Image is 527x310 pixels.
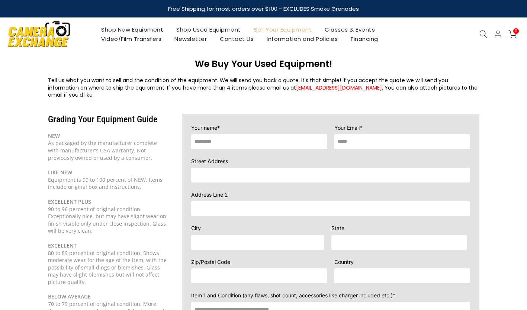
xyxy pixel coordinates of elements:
h3: Grading Your Equipment Guide [48,114,167,125]
a: Newsletter [168,34,213,43]
span: 0 [513,28,519,34]
span: State [331,225,344,231]
span: Item 1 and Condition (any flaws, shot count, accessories like charger included etc.) [191,292,393,298]
span: City [191,225,201,231]
a: Shop Used Equipment [170,25,248,34]
a: Shop New Equipment [95,25,170,34]
div: 80 to 89 percent of original condition. Shows moderate wear for the age of the item, with the pos... [48,249,167,286]
span: Your Email [334,125,360,131]
b: LIKE NEW [48,169,72,176]
strong: Free Shipping for most orders over $100 - EXCLUDES Smoke Grenades [168,5,359,13]
h3: We Buy Your Used Equipment! [48,58,479,70]
div: Equipment is 99 to 100 percent of NEW. Items include original box and instructions. [48,169,167,191]
span: Country [334,259,354,265]
a: Contact Us [213,34,260,43]
div: Tell us what you want to sell and the condition of the equipment. We will send you back a quote. ... [48,77,479,99]
a: Information and Policies [260,34,344,43]
b: BELOW AVERAGE [48,293,91,300]
span: Address Line 2 [191,191,228,198]
a: Classes & Events [318,25,382,34]
a: [EMAIL_ADDRESS][DOMAIN_NAME] [296,84,382,91]
div: 90 to 96 percent of original condition. Exceptionally nice, but may have slight wear on finish vi... [48,206,167,235]
b: NEW [48,132,60,139]
a: Video/Film Transfers [95,34,168,43]
span: Zip/Postal Code [191,259,230,265]
span: Your name [191,125,217,131]
b: EXCELLENT [48,242,77,249]
a: Sell Your Equipment [247,25,318,34]
a: Financing [344,34,385,43]
span: Street Address [191,158,228,164]
a: 0 [508,30,517,38]
div: As packaged by the manufacturer complete with manufacturer's USA warranty. Not previously owned o... [48,132,167,161]
b: EXCELLENT PLUS [48,198,91,205]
